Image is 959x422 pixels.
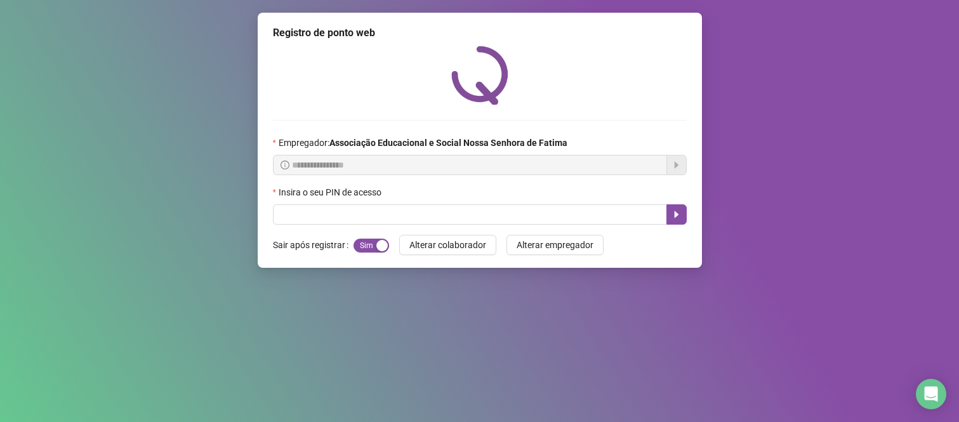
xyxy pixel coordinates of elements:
strong: Associação Educacional e Social Nossa Senhora de Fatima [329,138,567,148]
span: Alterar empregador [517,238,593,252]
img: QRPoint [451,46,508,105]
label: Sair após registrar [273,235,354,255]
button: Alterar empregador [506,235,604,255]
label: Insira o seu PIN de acesso [273,185,390,199]
span: caret-right [671,209,682,220]
button: Alterar colaborador [399,235,496,255]
div: Open Intercom Messenger [916,379,946,409]
span: Empregador : [279,136,567,150]
div: Registro de ponto web [273,25,687,41]
span: info-circle [281,161,289,169]
span: Alterar colaborador [409,238,486,252]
